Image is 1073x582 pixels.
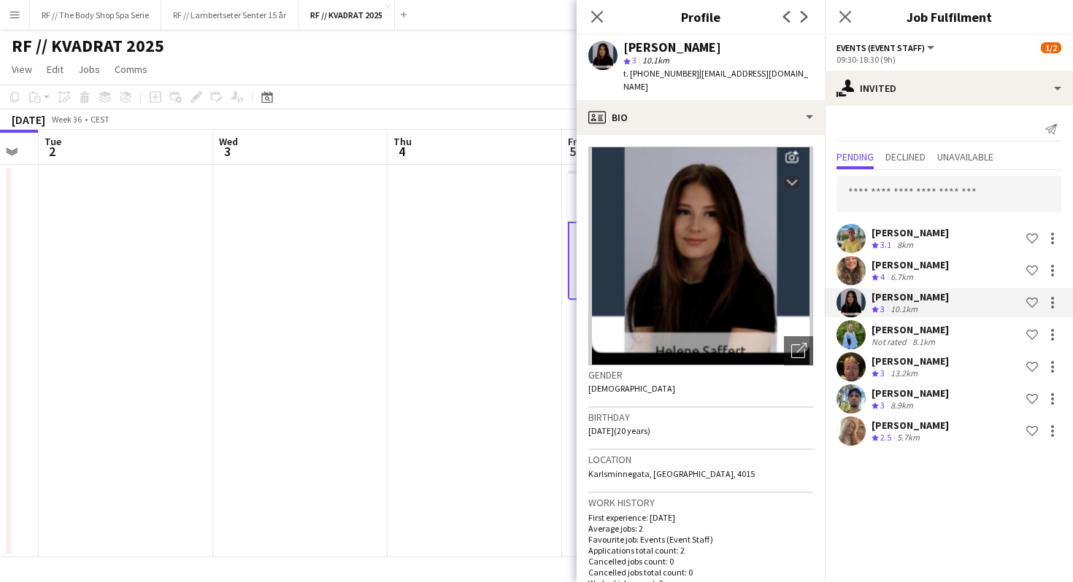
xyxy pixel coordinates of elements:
a: Comms [109,60,153,79]
span: | [EMAIL_ADDRESS][DOMAIN_NAME] [623,68,808,92]
div: [PERSON_NAME] [872,290,949,303]
div: 10.1km [888,303,920,316]
a: Edit [41,60,69,79]
button: RF // KVADRAT 2025 [299,1,395,29]
a: Jobs [72,60,106,79]
span: 2.5 [880,432,891,443]
div: [PERSON_NAME] [872,258,949,271]
h3: Work history [588,496,813,509]
span: Week 36 [48,114,85,125]
span: Thu [393,135,412,148]
span: 4 [880,271,885,282]
span: 2 [42,143,61,160]
span: Wed [219,135,238,148]
p: Average jobs: 2 [588,523,813,534]
span: t. [PHONE_NUMBER] [623,68,699,79]
div: Open photos pop-in [784,336,813,365]
span: Tue [45,135,61,148]
img: Crew avatar or photo [588,147,813,365]
a: View [6,60,38,79]
span: Jobs [78,63,100,76]
p: Favourite job: Events (Event Staff) [588,534,813,545]
h3: Birthday [588,411,813,424]
h3: Profile [577,7,825,26]
div: [PERSON_NAME] [872,354,949,368]
div: [DATE] [12,112,45,127]
p: Cancelled jobs count: 0 [588,556,813,567]
app-job-card: 09:30-18:30 (9h)1/2RF // Kvadrat lykkehjul vakt Kvadrat Senter1 RoleEvents (Event Staff)7I1/209:3... [568,171,731,300]
div: [PERSON_NAME] [872,323,949,336]
div: 8.1km [909,336,938,347]
span: [DATE] (20 years) [588,425,650,436]
div: 13.2km [888,368,920,380]
span: 4 [391,143,412,160]
span: 3 [632,55,637,66]
div: 8km [894,239,916,252]
span: Unavailable [937,152,993,162]
div: [PERSON_NAME] [872,387,949,400]
div: 09:30-18:30 (9h) [837,54,1061,65]
span: 3 [880,400,885,411]
p: First experience: [DATE] [588,512,813,523]
span: Declined [885,152,926,162]
h3: RF // Kvadrat lykkehjul vakt [568,192,731,205]
div: 5.7km [894,432,923,444]
span: 10.1km [639,55,672,66]
span: 1/2 [1041,42,1061,53]
div: 8.9km [888,400,916,412]
div: CEST [91,114,109,125]
div: [PERSON_NAME] [872,226,949,239]
span: Pending [837,152,874,162]
span: 3 [217,143,238,160]
div: [PERSON_NAME] [872,419,949,432]
div: Not rated [872,336,909,347]
span: Karlsminnegata, [GEOGRAPHIC_DATA], 4015 [588,468,755,479]
button: RF // The Body Shop Spa Serie [30,1,161,29]
div: [PERSON_NAME] [623,41,721,54]
span: Edit [47,63,64,76]
div: Bio [577,100,825,135]
app-card-role: Events (Event Staff)7I1/209:30-18:30 (9h)[PERSON_NAME] [PERSON_NAME] [568,222,731,300]
span: Comms [115,63,147,76]
p: Cancelled jobs total count: 0 [588,567,813,578]
span: [DEMOGRAPHIC_DATA] [588,383,675,394]
h3: Gender [588,368,813,381]
span: 5 [566,143,580,160]
span: 3 [880,303,885,314]
h1: RF // KVADRAT 2025 [12,35,164,57]
button: Events (Event Staff) [837,42,937,53]
span: View [12,63,32,76]
span: 3 [880,368,885,379]
div: 6.7km [888,271,916,284]
span: Fri [568,135,580,148]
span: 3.1 [880,239,891,250]
h3: Location [588,453,813,466]
span: Events (Event Staff) [837,42,925,53]
h3: Job Fulfilment [825,7,1073,26]
div: Invited [825,71,1073,106]
p: Applications total count: 2 [588,545,813,556]
button: RF // Lambertseter Senter 15 år [161,1,299,29]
